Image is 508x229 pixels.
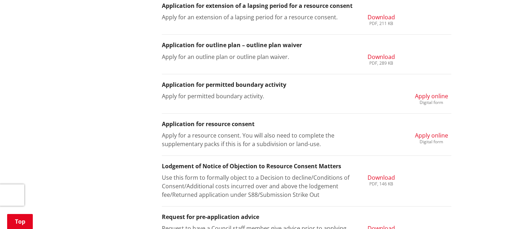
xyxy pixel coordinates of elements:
h3: Application for extension of a lapsing period for a resource consent [162,3,451,9]
p: Apply for an outline plan or outline plan waiver. [162,53,351,61]
div: Digital form [415,140,448,144]
p: Use this form to formally object to a Decision to decline/Conditions of Consent/Additional costs ... [162,173,351,199]
span: Download [368,53,395,61]
div: PDF, 211 KB [368,21,395,26]
h3: Lodgement of Notice of Objection to Resource Consent Matters [162,163,451,170]
a: Download PDF, 146 KB [368,173,395,186]
span: Apply online [415,131,448,139]
a: Download PDF, 211 KB [368,13,395,26]
h3: Application for outline plan – outline plan waiver [162,42,451,49]
p: Apply for permitted boundary activity. [162,92,351,100]
h3: Application for resource consent [162,121,451,128]
a: Apply online Digital form [415,131,448,144]
iframe: Messenger Launcher [475,199,501,225]
h3: Application for permitted boundary activity [162,81,451,88]
a: Apply online Digital form [415,92,448,105]
h3: Request for pre-application advice [162,214,451,220]
span: Apply online [415,92,448,100]
a: Top [7,214,33,229]
p: Apply for an extension of a lapsing period for a resource consent. [162,13,351,21]
a: Download PDF, 289 KB [368,53,395,65]
div: PDF, 289 KB [368,61,395,65]
span: Download [368,13,395,21]
div: PDF, 146 KB [368,182,395,186]
p: Apply for a resource consent. You will also need to complete the supplementary packs if this is f... [162,131,351,148]
span: Download [368,174,395,181]
div: Digital form [415,100,448,105]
